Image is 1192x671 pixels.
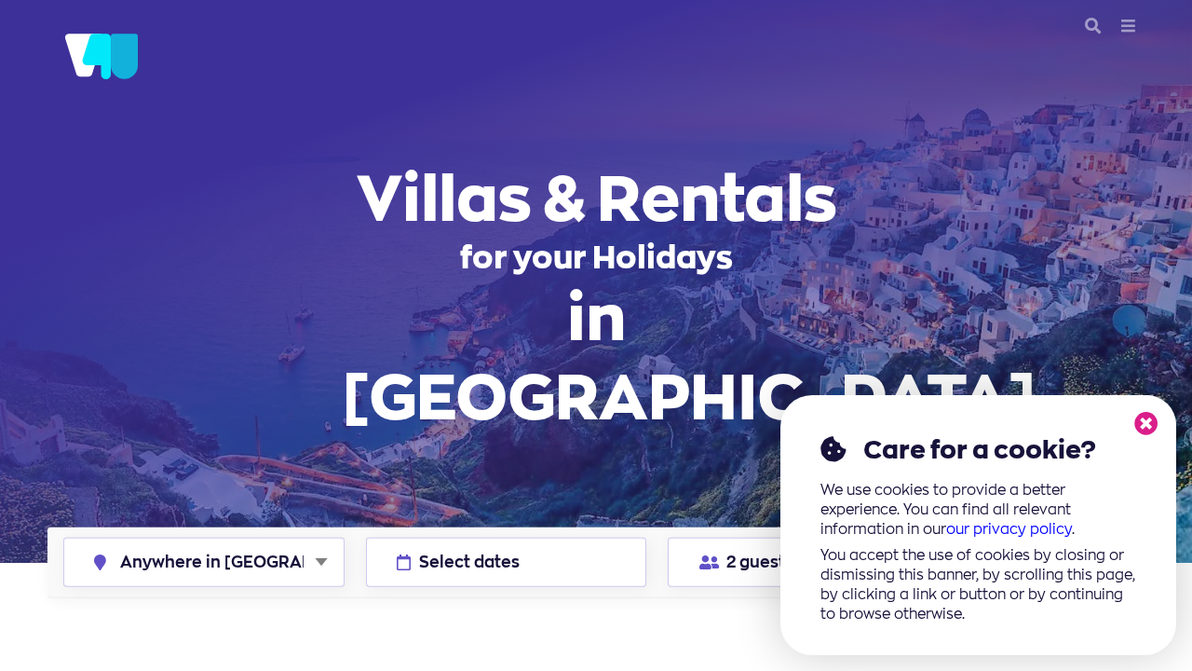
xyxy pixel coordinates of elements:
[820,546,1137,624] p: You accept the use of cookies by closing or dismissing this banner, by scrolling this page, by cl...
[820,481,1137,540] p: We use cookies to provide a better experience. You can find all relevant information in our .
[668,538,949,587] button: 2 guests
[419,555,520,570] span: Select dates
[946,520,1072,538] a: our privacy policy
[366,538,647,587] button: Select dates
[726,555,793,570] span: 2 guests
[343,158,849,238] span: Villas & Rentals
[343,278,849,436] span: in [GEOGRAPHIC_DATA]
[343,158,849,436] h1: for your Holidays
[820,434,1137,465] h2: Care for a cookie?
